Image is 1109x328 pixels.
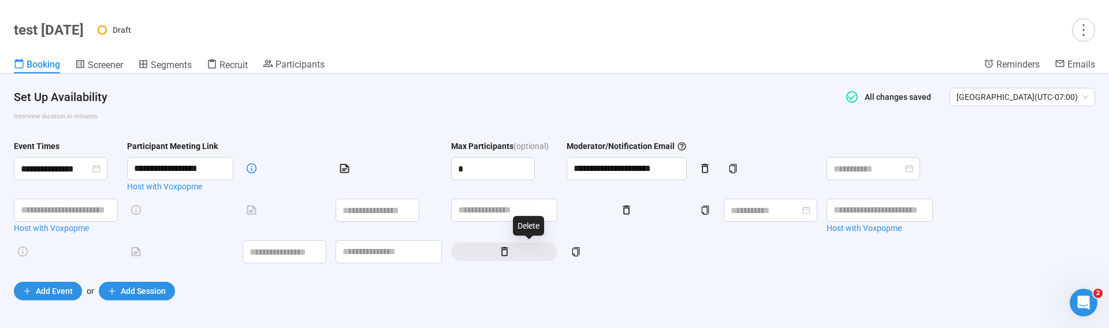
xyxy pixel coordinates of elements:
[513,216,544,236] div: Delete
[138,58,192,73] a: Segments
[984,58,1040,72] a: Reminders
[1055,58,1095,72] a: Emails
[1070,289,1097,316] iframe: Intercom live chat
[1093,289,1103,298] span: 2
[127,180,233,193] a: Host with Voxpopme
[219,59,248,70] span: Recruit
[276,59,325,70] span: Participants
[14,22,84,38] h1: test [DATE]
[827,222,933,234] a: Host with Voxpopme
[451,140,513,152] div: Max Participants
[567,243,585,261] button: copy
[724,159,742,178] button: copy
[513,140,549,152] span: (optional)
[75,58,123,73] a: Screener
[571,247,580,256] span: copy
[14,282,1095,300] div: or
[207,58,248,73] a: Recruit
[263,58,325,72] a: Participants
[36,285,73,297] span: Add Event
[88,59,123,70] span: Screener
[99,282,175,300] button: plusAdd Session
[14,111,1095,121] div: Interview duration in minutes
[696,201,714,219] button: copy
[859,92,931,102] span: All changes saved
[567,140,687,152] div: Moderator/Notification Email
[996,59,1040,70] span: Reminders
[151,59,192,70] span: Segments
[728,164,738,173] span: copy
[1072,18,1095,42] button: more
[14,222,118,234] a: Host with Voxpopme
[1067,59,1095,70] span: Emails
[121,285,166,297] span: Add Session
[1075,22,1091,38] span: more
[27,59,60,70] span: Booking
[14,140,59,152] div: Event Times
[108,287,116,295] span: plus
[113,25,131,35] span: Draft
[14,58,60,73] a: Booking
[14,282,82,300] button: plusAdd Event
[957,88,1088,106] span: [GEOGRAPHIC_DATA] ( UTC-07:00 )
[23,287,31,295] span: plus
[701,206,710,215] span: copy
[14,89,829,105] h4: Set Up Availability
[127,140,218,152] div: Participant Meeting Link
